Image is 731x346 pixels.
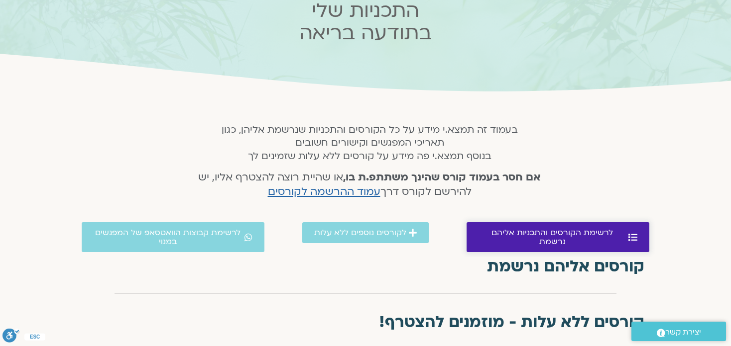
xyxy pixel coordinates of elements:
[87,313,644,331] h2: קורסים ללא עלות - מוזמנים להצטרף!
[87,258,644,275] h2: קורסים אליהם נרשמת
[268,184,380,199] a: עמוד ההרשמה לקורסים
[631,322,726,341] a: יצירת קשר
[343,170,541,184] strong: אם חסר בעמוד קורס שהינך משתתפ.ת בו,
[665,326,701,339] span: יצירת קשר
[479,228,626,246] span: לרשימת הקורסים והתכניות אליהם נרשמת
[185,171,554,199] h4: או שהיית רוצה להצטרף אליו, יש להירשם לקורס דרך
[185,123,554,163] h5: בעמוד זה תמצא.י מידע על כל הקורסים והתכניות שנרשמת אליהן, כגון תאריכי המפגשים וקישורים חשובים בנו...
[302,222,429,243] a: לקורסים נוספים ללא עלות
[82,222,264,252] a: לרשימת קבוצות הוואטסאפ של המפגשים במנוי
[314,228,406,237] span: לקורסים נוספים ללא עלות
[94,228,242,246] span: לרשימת קבוצות הוואטסאפ של המפגשים במנוי
[467,222,649,252] a: לרשימת הקורסים והתכניות אליהם נרשמת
